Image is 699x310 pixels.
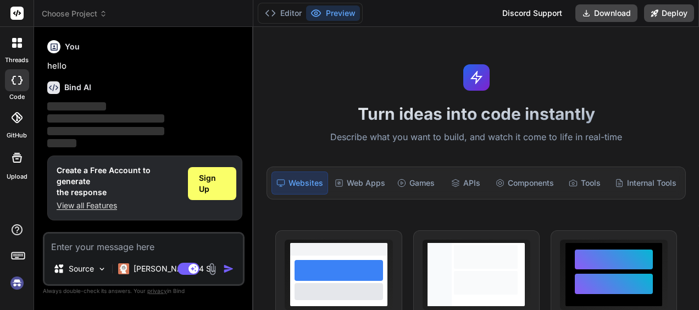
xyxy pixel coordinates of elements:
p: hello [47,60,242,73]
h6: You [65,41,80,52]
label: GitHub [7,131,27,140]
img: signin [8,274,26,292]
p: Source [69,263,94,274]
span: Choose Project [42,8,107,19]
p: Describe what you want to build, and watch it come to life in real-time [260,130,692,145]
span: ‌ [47,139,76,147]
h1: Turn ideas into code instantly [260,104,692,124]
div: Web Apps [330,171,390,195]
h6: Bind AI [64,82,91,93]
p: Always double-check its answers. Your in Bind [43,286,245,296]
img: Pick Models [97,264,107,274]
button: Editor [260,5,306,21]
div: Discord Support [496,4,569,22]
button: Deploy [644,4,694,22]
div: Tools [561,171,608,195]
div: Components [491,171,558,195]
div: APIs [442,171,490,195]
div: Games [392,171,440,195]
img: attachment [206,263,219,275]
span: ‌ [47,102,106,110]
span: privacy [147,287,167,294]
button: Download [575,4,637,22]
p: [PERSON_NAME] 4 S.. [134,263,215,274]
div: Websites [271,171,328,195]
h1: Create a Free Account to generate the response [57,165,179,198]
span: ‌ [47,114,164,123]
span: Sign Up [199,173,226,195]
div: Internal Tools [611,171,681,195]
label: code [9,92,25,102]
label: Upload [7,172,27,181]
button: Preview [306,5,360,21]
img: icon [223,263,234,274]
img: Claude 4 Sonnet [118,263,129,274]
p: View all Features [57,200,179,211]
span: ‌ [47,127,164,135]
label: threads [5,56,29,65]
